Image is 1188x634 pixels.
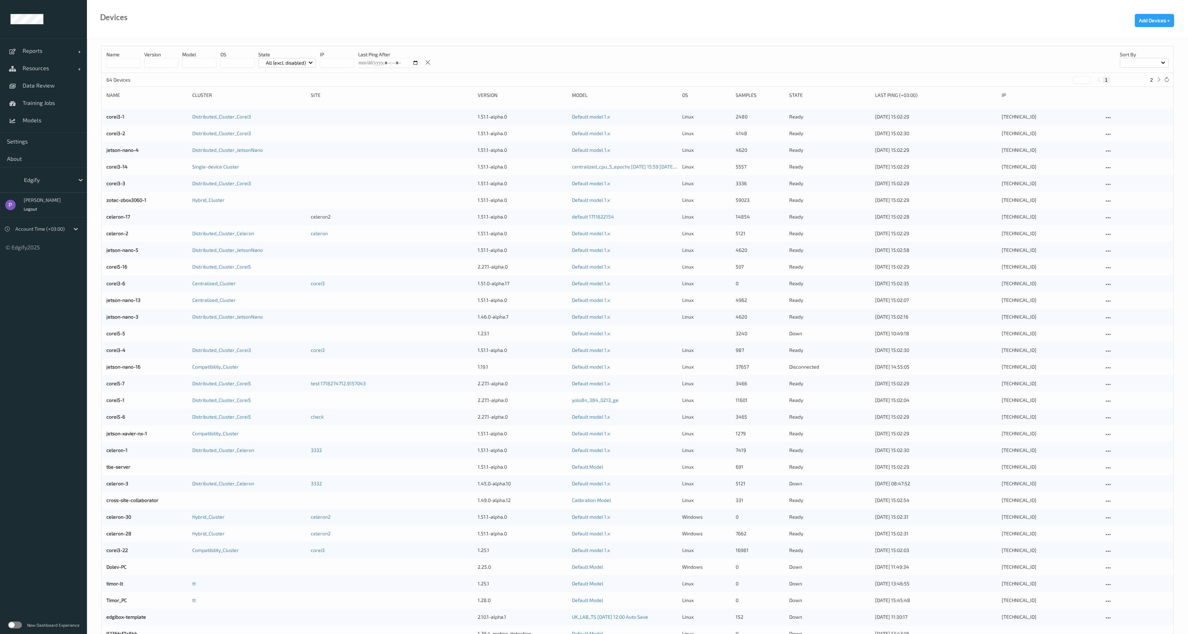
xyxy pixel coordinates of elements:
button: Add Devices + [1135,14,1174,27]
p: linux [682,247,731,254]
a: celeron-1 [106,447,128,453]
div: 5121 [736,230,784,237]
a: Distributed_Cluster_Corei5 [192,397,251,403]
p: All (excl. disabled) [264,59,308,66]
a: jetson-nano-16 [106,364,140,370]
p: ready [789,247,870,254]
p: linux [682,197,731,204]
div: [TECHNICAL_ID] [1002,280,1099,287]
div: [TECHNICAL_ID] [1002,180,1099,187]
div: 1.46.0-alpha.7 [478,313,567,320]
div: [TECHNICAL_ID] [1002,397,1099,404]
div: 7662 [736,530,784,537]
a: corei5-1 [106,397,124,403]
a: Default model 1.x [572,314,610,320]
a: Default model 1.x [572,547,610,553]
div: [DATE] 15:02:04 [875,397,997,404]
div: 1.51.1-alpha.0 [478,347,567,354]
a: Calibration Model [572,497,611,503]
p: linux [682,147,731,154]
a: test 1718274712.9157043 [311,380,366,386]
a: Default model 1.x [572,297,610,303]
p: ready [789,447,870,454]
a: Distributed_Cluster_Corei3 [192,130,251,136]
div: [DATE] 15:02:31 [875,513,997,520]
a: Default model 1.x [572,130,610,136]
div: [TECHNICAL_ID] [1002,430,1099,437]
div: 4962 [736,297,784,304]
div: 0 [736,563,784,570]
div: [DATE] 15:02:29 [875,463,997,470]
div: 1.51.0-alpha.17 [478,280,567,287]
a: UK_LAB_TS [DATE] 12:00 Auto Save [572,614,648,620]
div: [DATE] 15:02:29 [875,263,997,270]
div: 987 [736,347,784,354]
a: cross-site-collaborator [106,497,159,503]
a: corei5-6 [106,414,125,420]
div: [TECHNICAL_ID] [1002,463,1099,470]
div: version [478,92,567,99]
p: linux [682,363,731,370]
div: 2.25.0 [478,563,567,570]
div: [DATE] 15:02:35 [875,280,997,287]
a: tt [192,581,196,586]
div: [DATE] 15:02:29 [875,430,997,437]
div: 16981 [736,547,784,554]
p: ready [789,230,870,237]
a: celeron2 [311,514,331,520]
a: corei3 [311,347,325,353]
a: Timor_PC [106,597,127,603]
p: ready [789,430,870,437]
a: Distributed_Cluster_Celeron [192,230,254,236]
div: 2.27.1-alpha.0 [478,380,567,387]
div: [DATE] 15:02:29 [875,163,997,170]
div: [DATE] 15:02:29 [875,230,997,237]
p: ready [789,130,870,137]
div: 331 [736,497,784,504]
div: [TECHNICAL_ID] [1002,330,1099,337]
div: [DATE] 14:55:05 [875,363,997,370]
div: 4148 [736,130,784,137]
div: 1.51.1-alpha.0 [478,463,567,470]
div: [TECHNICAL_ID] [1002,497,1099,504]
div: 1.51.1-alpha.0 [478,147,567,154]
div: 1.45.0-alpha.10 [478,480,567,487]
a: Default Model [572,564,603,570]
a: jetson-nano-13 [106,297,140,303]
a: Hybrid_Cluster [192,197,225,203]
div: [TECHNICAL_ID] [1002,530,1099,537]
div: [DATE] 10:49:18 [875,330,997,337]
p: ready [789,280,870,287]
p: State [258,51,316,58]
div: Model [572,92,677,99]
div: 0 [736,580,784,587]
a: Default model 1.x [572,264,610,270]
div: [TECHNICAL_ID] [1002,347,1099,354]
div: 1.51.1-alpha.0 [478,197,567,204]
div: Last Ping (+03:00) [875,92,997,99]
div: [DATE] 15:02:16 [875,313,997,320]
a: edgibox-template [106,614,146,620]
p: ready [789,180,870,187]
p: linux [682,380,731,387]
div: 1.28.0 [478,597,567,604]
a: jetson-nano-4 [106,147,139,153]
p: linux [682,297,731,304]
a: jetson-xavier-nx-1 [106,430,147,436]
a: corei3-6 [106,280,125,286]
p: version [144,51,178,58]
div: [TECHNICAL_ID] [1002,563,1099,570]
a: corei3-14 [106,164,128,170]
div: 1279 [736,430,784,437]
div: [TECHNICAL_ID] [1002,297,1099,304]
p: windows [682,530,731,537]
div: [DATE] 15:02:30 [875,347,997,354]
div: [TECHNICAL_ID] [1002,163,1099,170]
a: Distributed_Cluster_Corei3 [192,114,251,120]
div: 1.51.1-alpha.0 [478,130,567,137]
a: corei3 [311,280,325,286]
div: [TECHNICAL_ID] [1002,513,1099,520]
div: [DATE] 08:47:52 [875,480,997,487]
a: jetson-nano-3 [106,314,138,320]
div: 1.19.1 [478,363,567,370]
